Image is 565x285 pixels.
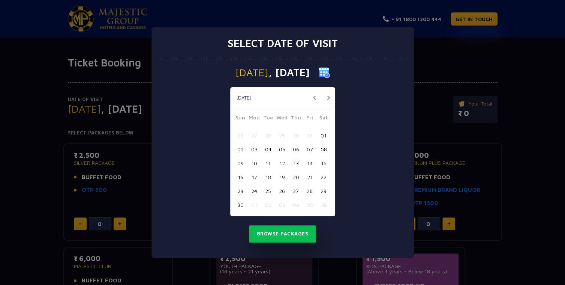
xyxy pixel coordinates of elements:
[261,142,275,156] button: 04
[261,113,275,124] span: Tue
[234,128,247,142] button: 26
[289,113,303,124] span: Thu
[289,170,303,184] button: 20
[234,184,247,198] button: 23
[249,225,316,243] button: Browse Packages
[247,142,261,156] button: 03
[303,128,317,142] button: 31
[261,198,275,212] button: 02
[303,198,317,212] button: 05
[275,184,289,198] button: 26
[235,67,268,78] span: [DATE]
[234,113,247,124] span: Sun
[317,184,331,198] button: 29
[317,170,331,184] button: 22
[247,156,261,170] button: 10
[261,128,275,142] button: 28
[234,198,247,212] button: 30
[247,170,261,184] button: 17
[319,67,330,78] img: calender icon
[289,198,303,212] button: 04
[289,142,303,156] button: 06
[234,156,247,170] button: 09
[289,128,303,142] button: 30
[247,198,261,212] button: 01
[303,113,317,124] span: Fri
[303,184,317,198] button: 28
[234,142,247,156] button: 02
[289,184,303,198] button: 27
[317,142,331,156] button: 08
[247,184,261,198] button: 24
[303,156,317,170] button: 14
[275,170,289,184] button: 19
[275,128,289,142] button: 29
[303,170,317,184] button: 21
[275,156,289,170] button: 12
[232,92,255,104] button: [DATE]
[303,142,317,156] button: 07
[247,128,261,142] button: 27
[275,198,289,212] button: 03
[317,198,331,212] button: 06
[275,142,289,156] button: 05
[261,184,275,198] button: 25
[317,156,331,170] button: 15
[234,170,247,184] button: 16
[317,128,331,142] button: 01
[289,156,303,170] button: 13
[268,67,310,78] span: , [DATE]
[261,170,275,184] button: 18
[247,113,261,124] span: Mon
[317,113,331,124] span: Sat
[228,37,338,50] h3: Select date of visit
[261,156,275,170] button: 11
[275,113,289,124] span: Wed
